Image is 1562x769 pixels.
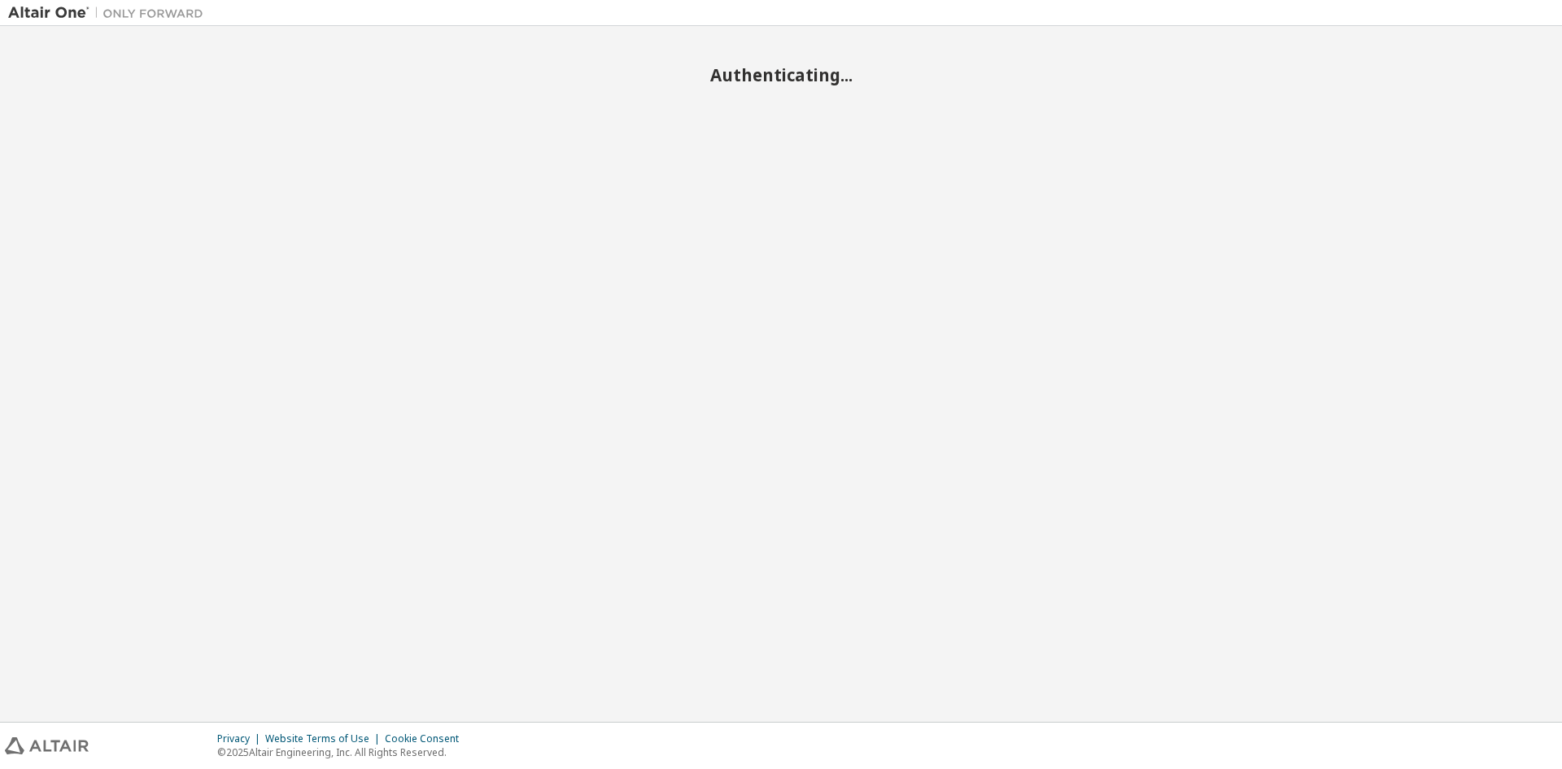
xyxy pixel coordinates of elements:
[217,745,469,759] p: © 2025 Altair Engineering, Inc. All Rights Reserved.
[217,732,265,745] div: Privacy
[265,732,385,745] div: Website Terms of Use
[8,64,1554,85] h2: Authenticating...
[5,737,89,754] img: altair_logo.svg
[385,732,469,745] div: Cookie Consent
[8,5,212,21] img: Altair One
